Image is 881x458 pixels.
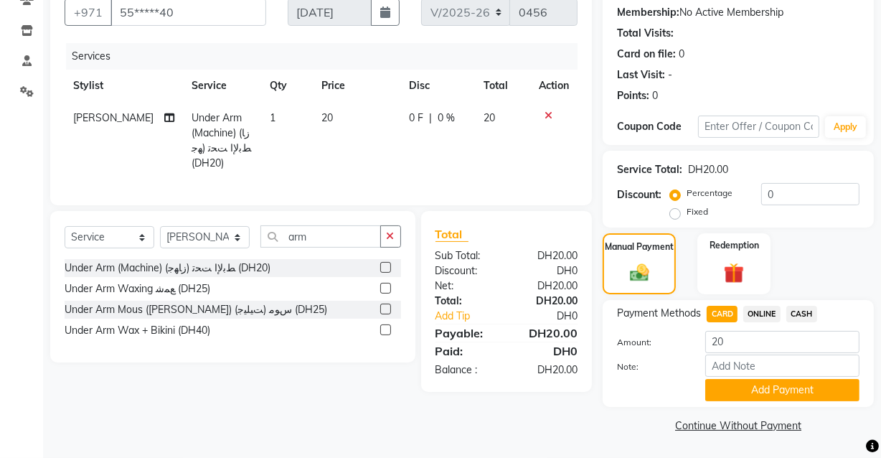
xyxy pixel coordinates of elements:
div: Total: [425,294,507,309]
th: Price [313,70,401,102]
span: Payment Methods [617,306,701,321]
div: Membership: [617,5,679,20]
div: DH0 [507,342,588,360]
div: Card on file: [617,47,676,62]
span: 0 % [438,111,455,126]
span: Total [435,227,468,242]
th: Action [530,70,578,102]
div: DH20.00 [507,248,588,263]
div: DH20.00 [507,324,588,342]
th: Qty [261,70,313,102]
span: | [429,111,432,126]
th: Stylist [65,70,183,102]
div: Discount: [617,187,661,202]
a: Continue Without Payment [606,419,871,434]
div: Sub Total: [425,248,507,263]
div: Last Visit: [617,67,665,83]
div: Service Total: [617,162,682,177]
div: Under Arm Waxing ﻊﻤﺷ (DH25) [65,281,210,296]
input: Enter Offer / Coupon Code [698,116,819,138]
label: Note: [606,360,694,373]
label: Manual Payment [605,240,674,253]
span: 0 F [409,111,423,126]
button: Apply [825,116,866,138]
div: Points: [617,88,649,103]
input: Search or Scan [260,225,381,248]
span: [PERSON_NAME] [73,111,154,124]
div: DH20.00 [507,294,588,309]
a: Add Tip [425,309,520,324]
img: _cash.svg [624,262,655,284]
label: Percentage [687,187,732,200]
button: Add Payment [705,379,859,401]
span: 1 [270,111,275,124]
div: - [668,67,672,83]
div: Under Arm Mous ([PERSON_NAME]) (ﺖﻴﻠﻴﺟ) سﻮﻣ (DH25) [65,302,327,317]
label: Amount: [606,336,694,349]
div: DH20.00 [507,363,588,378]
div: Balance : [425,363,507,378]
th: Total [475,70,530,102]
div: Under Arm (Machine) (زﺎﻬﺟ) ﻂﺑﻹا ﺖﺤﺗ (DH20) [65,261,270,276]
th: Service [183,70,260,102]
div: Payable: [425,324,507,342]
input: Amount [705,331,859,353]
span: 20 [484,111,495,124]
div: DH20.00 [507,279,588,294]
div: 0 [652,88,658,103]
div: Total Visits: [617,26,674,41]
img: _gift.svg [717,261,750,286]
div: DH20.00 [688,162,728,177]
div: DH0 [520,309,588,324]
label: Redemption [710,239,759,252]
div: Under Arm Wax + Bikini (DH40) [65,323,210,338]
span: ONLINE [743,306,781,322]
div: 0 [679,47,684,62]
div: Discount: [425,263,507,279]
div: Coupon Code [617,119,698,134]
div: DH0 [507,263,588,279]
input: Add Note [705,355,859,377]
span: 20 [321,111,333,124]
span: CARD [707,306,738,322]
span: Under Arm (Machine) (زﺎﻬﺟ) ﻂﺑﻹا ﺖﺤﺗ (DH20) [192,111,251,169]
label: Fixed [687,205,708,218]
th: Disc [400,70,475,102]
span: CASH [786,306,817,322]
div: No Active Membership [617,5,859,20]
div: Paid: [425,342,507,360]
div: Services [66,43,588,70]
div: Net: [425,279,507,294]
